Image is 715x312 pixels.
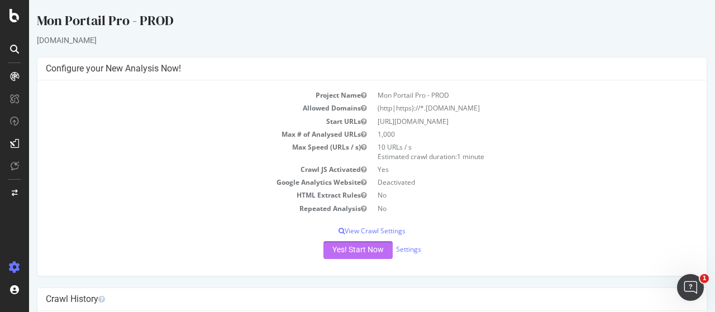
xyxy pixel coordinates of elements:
td: 1,000 [343,128,669,141]
td: Allowed Domains [17,102,343,114]
div: Mon Portail Pro - PROD [8,11,678,35]
td: Project Name [17,89,343,102]
td: No [343,202,669,215]
td: Yes [343,163,669,176]
h4: Configure your New Analysis Now! [17,63,669,74]
div: [DOMAIN_NAME] [8,35,678,46]
td: Deactivated [343,176,669,189]
a: Settings [367,244,392,254]
p: View Crawl Settings [17,226,669,236]
td: Max Speed (URLs / s) [17,141,343,163]
td: [URL][DOMAIN_NAME] [343,115,669,128]
button: Yes! Start Now [294,241,364,259]
td: (http|https)://*.[DOMAIN_NAME] [343,102,669,114]
span: 1 minute [428,152,455,161]
h4: Crawl History [17,294,669,305]
td: HTML Extract Rules [17,189,343,201]
td: Max # of Analysed URLs [17,128,343,141]
td: Crawl JS Activated [17,163,343,176]
td: Mon Portail Pro - PROD [343,89,669,102]
iframe: Intercom live chat [677,274,704,301]
td: Start URLs [17,115,343,128]
td: Repeated Analysis [17,202,343,215]
td: 10 URLs / s Estimated crawl duration: [343,141,669,163]
td: No [343,189,669,201]
td: Google Analytics Website [17,176,343,189]
span: 1 [700,274,709,283]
